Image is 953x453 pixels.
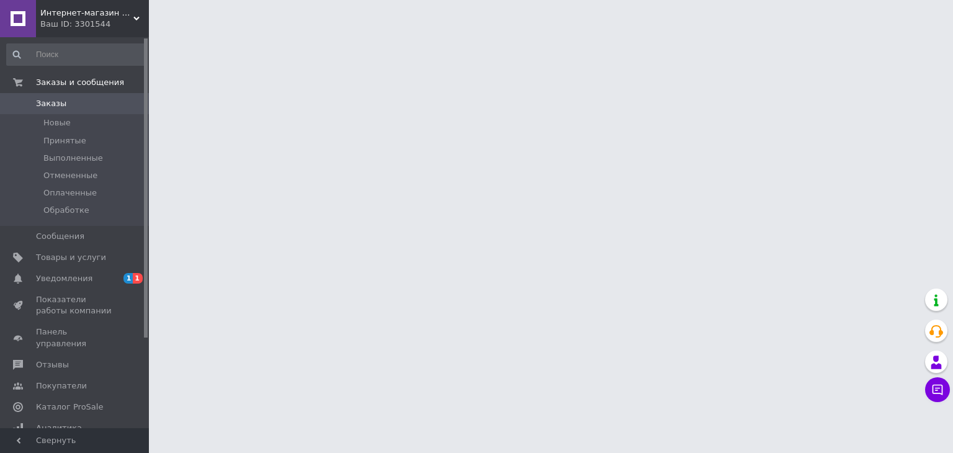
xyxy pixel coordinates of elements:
span: Заказы [36,98,66,109]
span: Сообщения [36,231,84,242]
div: Ваш ID: 3301544 [40,19,149,30]
span: 1 [123,273,133,284]
button: Чат с покупателем [925,377,950,402]
span: Покупатели [36,380,87,392]
span: Отзывы [36,359,69,370]
span: Принятые [43,135,86,146]
span: 1 [133,273,143,284]
span: Уведомления [36,273,92,284]
input: Поиск [6,43,146,66]
span: Панель управления [36,326,115,349]
span: Отмененные [43,170,97,181]
span: Оплаченные [43,187,97,199]
span: Аналитика [36,423,82,434]
span: Выполненные [43,153,103,164]
span: Товары и услуги [36,252,106,263]
span: Каталог ProSale [36,401,103,413]
span: Заказы и сообщения [36,77,124,88]
span: Показатели работы компании [36,294,115,316]
span: Новые [43,117,71,128]
span: Интернет-магазин "Auto-Mario" [40,7,133,19]
span: Обработке [43,205,89,216]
